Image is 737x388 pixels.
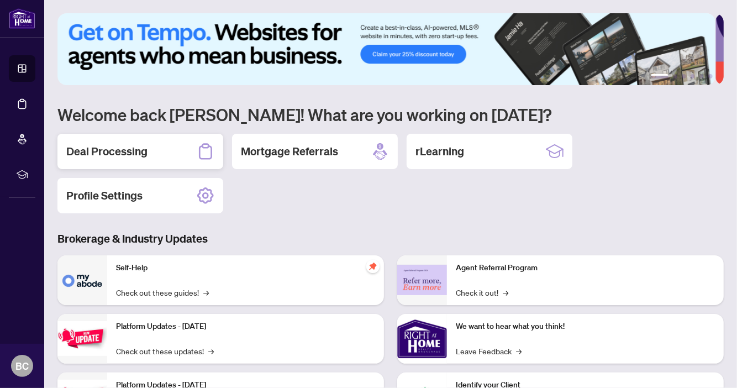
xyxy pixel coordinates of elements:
[9,8,35,29] img: logo
[116,262,375,274] p: Self-Help
[57,255,107,305] img: Self-Help
[699,74,704,78] button: 5
[116,286,209,298] a: Check out these guides!→
[516,345,522,357] span: →
[66,144,148,159] h2: Deal Processing
[456,286,508,298] a: Check it out!→
[415,144,464,159] h2: rLearning
[693,349,726,382] button: Open asap
[651,74,668,78] button: 1
[503,286,508,298] span: →
[116,321,375,333] p: Platform Updates - [DATE]
[57,321,107,356] img: Platform Updates - July 21, 2025
[57,13,715,85] img: Slide 0
[366,260,380,273] span: pushpin
[57,231,724,247] h3: Brokerage & Industry Updates
[682,74,686,78] button: 3
[456,321,715,333] p: We want to hear what you think!
[456,262,715,274] p: Agent Referral Program
[691,74,695,78] button: 4
[208,345,214,357] span: →
[57,104,724,125] h1: Welcome back [PERSON_NAME]! What are you working on [DATE]?
[456,345,522,357] a: Leave Feedback→
[15,358,29,374] span: BC
[397,314,447,364] img: We want to hear what you think!
[673,74,677,78] button: 2
[116,345,214,357] a: Check out these updates!→
[203,286,209,298] span: →
[708,74,713,78] button: 6
[66,188,143,203] h2: Profile Settings
[397,265,447,295] img: Agent Referral Program
[241,144,338,159] h2: Mortgage Referrals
